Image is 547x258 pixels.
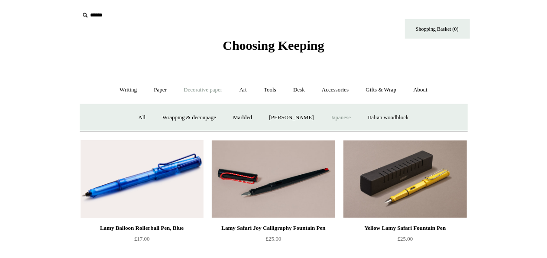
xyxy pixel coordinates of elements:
[314,78,356,101] a: Accessories
[112,78,145,101] a: Writing
[343,140,466,218] img: Yellow Lamy Safari Fountain Pen
[285,78,313,101] a: Desk
[83,223,201,233] div: Lamy Balloon Rollerball Pen, Blue
[225,106,260,129] a: Marbled
[360,106,416,129] a: Italian woodblock
[256,78,284,101] a: Tools
[398,235,413,242] span: £25.00
[261,106,321,129] a: [PERSON_NAME]
[81,140,204,218] a: Lamy Balloon Rollerball Pen, Blue Lamy Balloon Rollerball Pen, Blue
[232,78,255,101] a: Art
[343,140,466,218] a: Yellow Lamy Safari Fountain Pen Yellow Lamy Safari Fountain Pen
[212,140,335,218] a: Lamy Safari Joy Calligraphy Fountain Pen Lamy Safari Joy Calligraphy Fountain Pen
[346,223,464,233] div: Yellow Lamy Safari Fountain Pen
[358,78,404,101] a: Gifts & Wrap
[130,106,153,129] a: All
[81,140,204,218] img: Lamy Balloon Rollerball Pen, Blue
[266,235,282,242] span: £25.00
[134,235,150,242] span: £17.00
[212,140,335,218] img: Lamy Safari Joy Calligraphy Fountain Pen
[405,78,435,101] a: About
[214,223,333,233] div: Lamy Safari Joy Calligraphy Fountain Pen
[223,45,324,51] a: Choosing Keeping
[323,106,359,129] a: Japanese
[155,106,224,129] a: Wrapping & decoupage
[146,78,175,101] a: Paper
[223,38,324,52] span: Choosing Keeping
[405,19,470,39] a: Shopping Basket (0)
[176,78,230,101] a: Decorative paper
